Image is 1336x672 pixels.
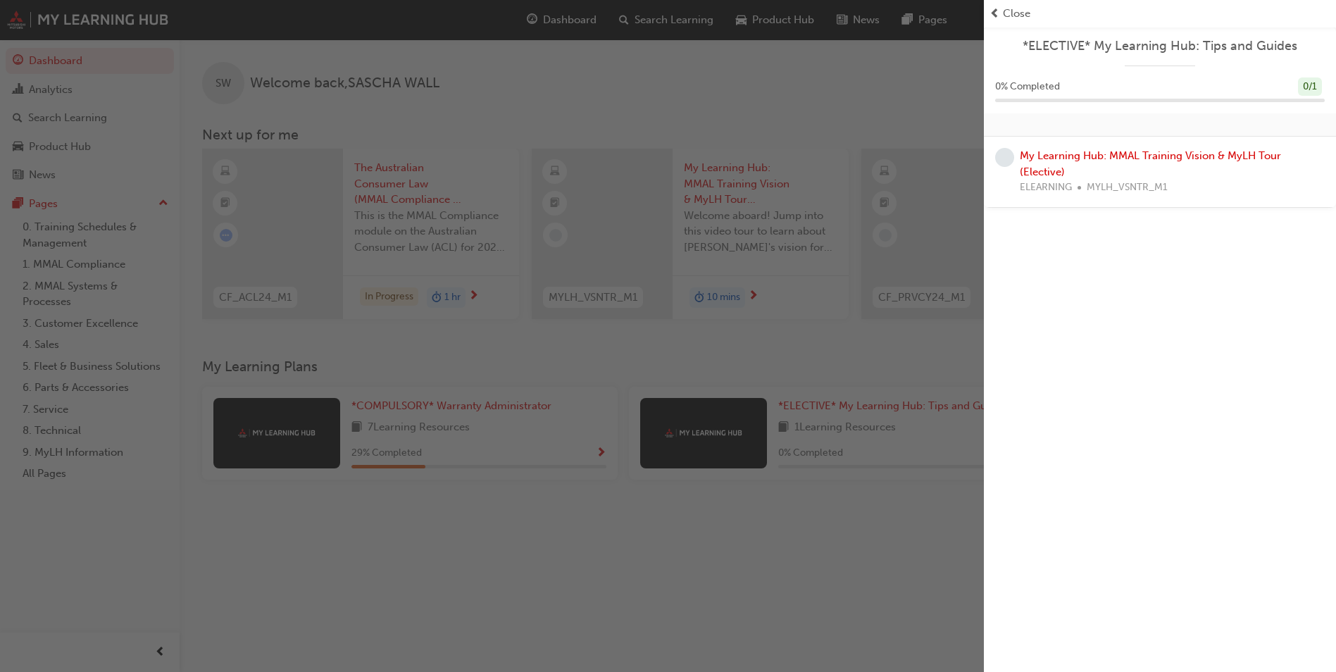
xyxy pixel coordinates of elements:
a: *ELECTIVE* My Learning Hub: Tips and Guides [995,38,1325,54]
span: MYLH_VSNTR_M1 [1087,180,1168,196]
div: 0 / 1 [1298,77,1322,97]
span: learningRecordVerb_NONE-icon [995,148,1014,167]
span: Close [1003,6,1030,22]
span: 0 % Completed [995,79,1060,95]
span: prev-icon [989,6,1000,22]
button: prev-iconClose [989,6,1330,22]
a: My Learning Hub: MMAL Training Vision & MyLH Tour (Elective) [1020,149,1281,178]
span: ELEARNING [1020,180,1072,196]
